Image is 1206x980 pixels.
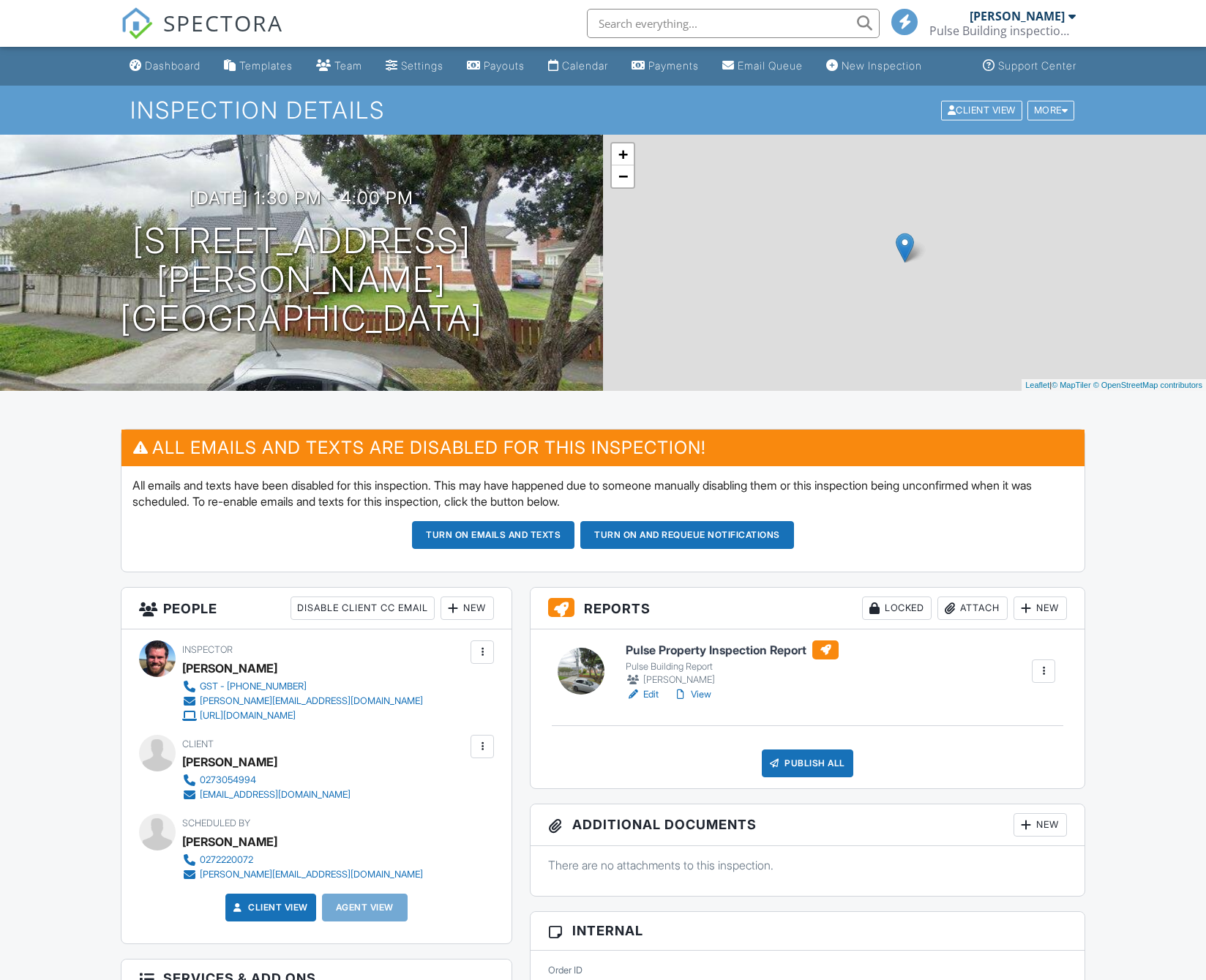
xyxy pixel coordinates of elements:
[548,857,1067,873] p: There are no attachments to this inspection.
[231,900,308,915] a: Client View
[121,7,153,40] img: The Best Home Inspection Software - Spectora
[200,695,423,707] div: [PERSON_NAME][EMAIL_ADDRESS][DOMAIN_NAME]
[239,59,293,72] div: Templates
[1014,596,1067,620] div: New
[334,59,362,72] div: Team
[132,477,1074,510] p: All emails and texts have been disabled for this inspection. This may have happened due to someon...
[716,53,809,80] a: Email Queue
[1022,379,1206,392] div: |
[130,97,1076,123] h1: Inspection Details
[484,59,525,72] div: Payouts
[820,53,928,80] a: New Inspection
[182,644,233,655] span: Inspector
[531,588,1085,629] h3: Reports
[182,773,351,788] a: 0273054994
[648,59,699,72] div: Payments
[182,831,277,853] div: [PERSON_NAME]
[531,804,1085,846] h3: Additional Documents
[542,53,614,80] a: Calendar
[182,853,423,867] a: 0272220072
[580,521,794,549] button: Turn on and Requeue Notifications
[121,588,512,629] h3: People
[1027,100,1075,120] div: More
[998,59,1076,72] div: Support Center
[1014,813,1067,837] div: New
[310,53,368,80] a: Team
[182,751,277,773] div: [PERSON_NAME]
[626,687,659,702] a: Edit
[762,749,853,777] div: Publish All
[124,53,206,80] a: Dashboard
[23,222,580,337] h1: [STREET_ADDRESS][PERSON_NAME] [GEOGRAPHIC_DATA]
[200,774,256,786] div: 0273054994
[291,596,435,620] div: Disable Client CC Email
[562,59,608,72] div: Calendar
[970,9,1065,23] div: [PERSON_NAME]
[182,694,423,708] a: [PERSON_NAME][EMAIL_ADDRESS][DOMAIN_NAME]
[182,818,250,828] span: Scheduled By
[626,661,839,673] div: Pulse Building Report
[977,53,1082,80] a: Support Center
[862,596,932,620] div: Locked
[200,681,307,692] div: GST - [PHONE_NUMBER]
[163,7,283,38] span: SPECTORA
[1025,381,1049,389] a: Leaflet
[548,964,583,977] label: Order ID
[441,596,494,620] div: New
[200,869,423,880] div: [PERSON_NAME][EMAIL_ADDRESS][DOMAIN_NAME]
[121,430,1085,465] h3: All emails and texts are disabled for this inspection!
[182,788,351,802] a: [EMAIL_ADDRESS][DOMAIN_NAME]
[401,59,443,72] div: Settings
[842,59,922,72] div: New Inspection
[182,738,214,749] span: Client
[940,104,1026,115] a: Client View
[941,100,1022,120] div: Client View
[738,59,803,72] div: Email Queue
[200,854,253,866] div: 0272220072
[412,521,574,549] button: Turn on emails and texts
[190,188,413,208] h3: [DATE] 1:30 pm - 4:00 pm
[531,912,1085,950] h3: Internal
[1052,381,1091,389] a: © MapTiler
[1093,381,1202,389] a: © OpenStreetMap contributors
[626,673,839,687] div: [PERSON_NAME]
[182,657,277,679] div: [PERSON_NAME]
[380,53,449,80] a: Settings
[218,53,299,80] a: Templates
[929,23,1076,38] div: Pulse Building inspections Wellington
[182,708,423,723] a: [URL][DOMAIN_NAME]
[626,640,839,659] h6: Pulse Property Inspection Report
[937,596,1008,620] div: Attach
[200,789,351,801] div: [EMAIL_ADDRESS][DOMAIN_NAME]
[121,20,283,51] a: SPECTORA
[626,640,839,687] a: Pulse Property Inspection Report Pulse Building Report [PERSON_NAME]
[145,59,201,72] div: Dashboard
[612,143,634,165] a: Zoom in
[182,867,423,882] a: [PERSON_NAME][EMAIL_ADDRESS][DOMAIN_NAME]
[200,710,296,722] div: [URL][DOMAIN_NAME]
[626,53,705,80] a: Payments
[673,687,711,702] a: View
[182,679,423,694] a: GST - [PHONE_NUMBER]
[612,165,634,187] a: Zoom out
[461,53,531,80] a: Payouts
[587,9,880,38] input: Search everything...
